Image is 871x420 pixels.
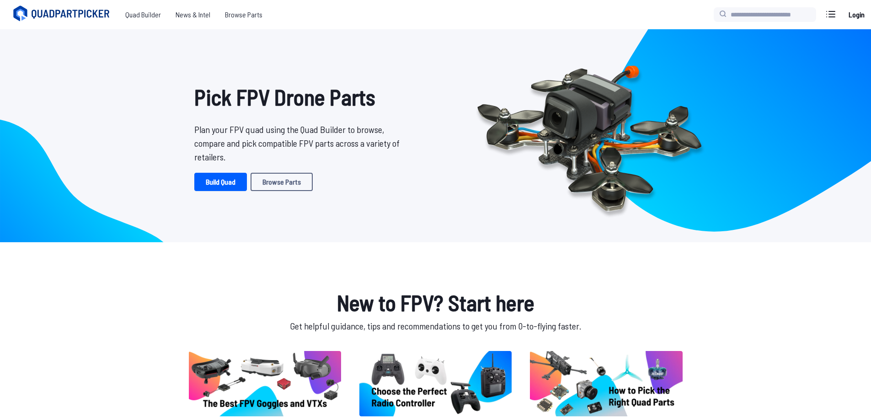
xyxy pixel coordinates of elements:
[251,173,313,191] a: Browse Parts
[845,5,867,24] a: Login
[218,5,270,24] a: Browse Parts
[458,44,721,227] img: Quadcopter
[194,173,247,191] a: Build Quad
[187,319,684,333] p: Get helpful guidance, tips and recommendations to get you from 0-to-flying faster.
[118,5,168,24] a: Quad Builder
[530,351,682,416] img: image of post
[168,5,218,24] a: News & Intel
[194,122,406,164] p: Plan your FPV quad using the Quad Builder to browse, compare and pick compatible FPV parts across...
[189,351,341,416] img: image of post
[187,286,684,319] h1: New to FPV? Start here
[194,80,406,113] h1: Pick FPV Drone Parts
[359,351,512,416] img: image of post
